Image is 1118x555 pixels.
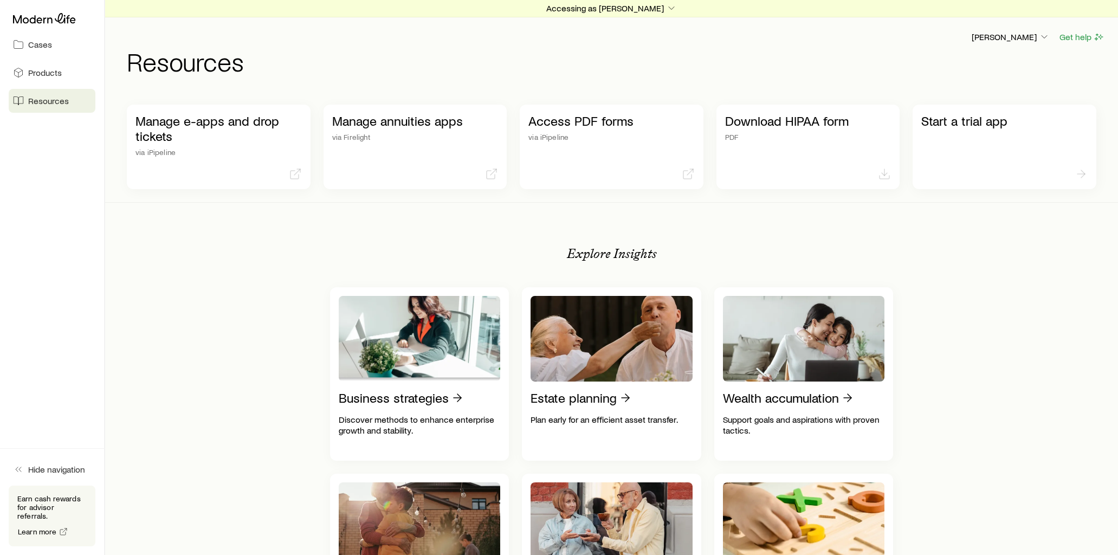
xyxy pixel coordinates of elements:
p: Wealth accumulation [723,390,839,405]
p: Support goals and aspirations with proven tactics. [723,414,885,436]
a: Estate planningPlan early for an efficient asset transfer. [522,287,701,461]
p: via iPipeline [135,148,302,157]
p: [PERSON_NAME] [972,31,1050,42]
p: Manage e-apps and drop tickets [135,113,302,144]
p: Start a trial app [921,113,1088,128]
a: Products [9,61,95,85]
img: Business strategies [339,296,501,382]
button: [PERSON_NAME] [971,31,1050,44]
span: Resources [28,95,69,106]
p: via iPipeline [528,133,695,141]
p: via Firelight [332,133,499,141]
span: Hide navigation [28,464,85,475]
span: Learn more [18,528,57,535]
img: Wealth accumulation [723,296,885,382]
p: Accessing as [PERSON_NAME] [546,3,677,14]
h1: Resources [127,48,1105,74]
p: Business strategies [339,390,449,405]
button: Hide navigation [9,457,95,481]
a: Wealth accumulationSupport goals and aspirations with proven tactics. [714,287,894,461]
p: Plan early for an efficient asset transfer. [531,414,693,425]
p: PDF [725,133,891,141]
p: Access PDF forms [528,113,695,128]
a: Cases [9,33,95,56]
button: Get help [1059,31,1105,43]
a: Resources [9,89,95,113]
img: Estate planning [531,296,693,382]
p: Discover methods to enhance enterprise growth and stability. [339,414,501,436]
span: Products [28,67,62,78]
span: Cases [28,39,52,50]
p: Manage annuities apps [332,113,499,128]
a: Download HIPAA formPDF [716,105,900,189]
a: Business strategiesDiscover methods to enhance enterprise growth and stability. [330,287,509,461]
p: Estate planning [531,390,617,405]
div: Earn cash rewards for advisor referrals.Learn more [9,486,95,546]
p: Explore Insights [567,246,657,261]
p: Download HIPAA form [725,113,891,128]
p: Earn cash rewards for advisor referrals. [17,494,87,520]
